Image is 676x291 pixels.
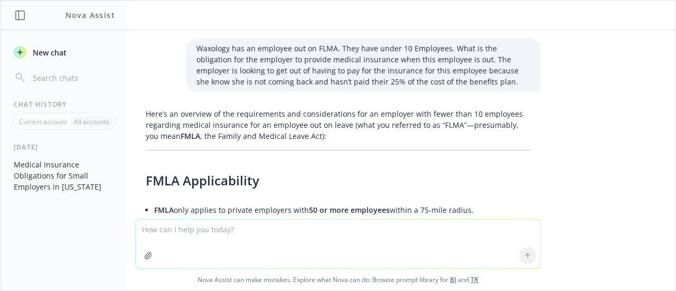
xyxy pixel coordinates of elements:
span: Nova Assist can make mistakes. Explore what Nova can do: Browse prompt library for and [5,269,671,290]
li: only applies to private employers with within a 75-mile radius. [154,202,530,218]
h3: FMLA Applicability [146,172,530,190]
div: Chat History [1,100,127,109]
button: Medical Insurance Obligations for Small Employers in [US_STATE] [10,156,119,195]
p: All accounts [74,117,109,126]
p: Here’s an overview of the requirements and considerations for an employer with fewer than 10 empl... [146,108,530,142]
a: BI [450,275,456,284]
span: New chat [31,47,67,58]
span: 50 or more employees [309,205,390,215]
input: Search chats [31,70,115,85]
p: Waxology has an employee out on FLMA. They have under 10 Employees. What is the obligation for th... [196,43,530,87]
h1: Nova Assist [65,10,115,21]
button: New chat [10,43,119,62]
li: , and the employer is not required to provide job-protected leave or maintain benefits under FMLA. [154,218,530,244]
p: Current account [19,117,67,126]
span: FMLA [154,205,174,215]
a: TR [471,275,478,284]
span: FMLA [181,131,200,141]
div: [DATE] [1,143,127,152]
